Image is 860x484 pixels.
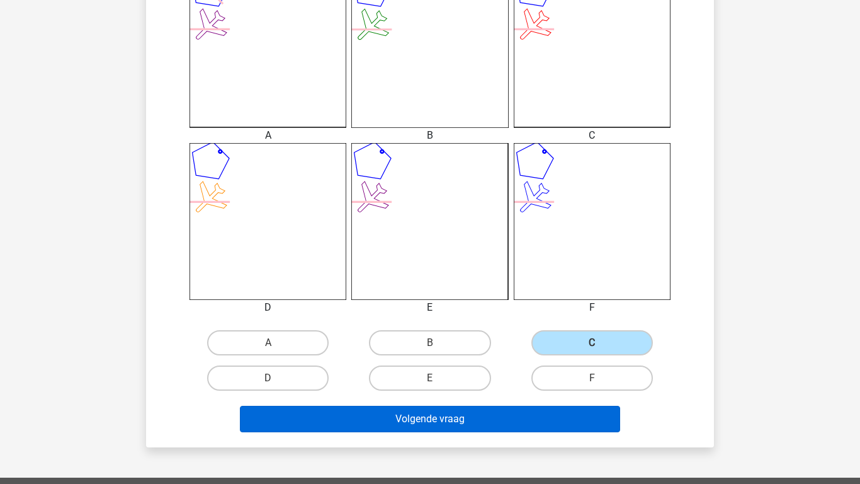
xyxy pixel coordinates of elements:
[240,406,621,432] button: Volgende vraag
[207,366,329,391] label: D
[369,366,490,391] label: E
[369,330,490,355] label: B
[504,128,680,143] div: C
[342,300,518,315] div: E
[531,330,653,355] label: C
[504,300,680,315] div: F
[342,128,518,143] div: B
[207,330,329,355] label: A
[531,366,653,391] label: F
[180,300,356,315] div: D
[180,128,356,143] div: A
